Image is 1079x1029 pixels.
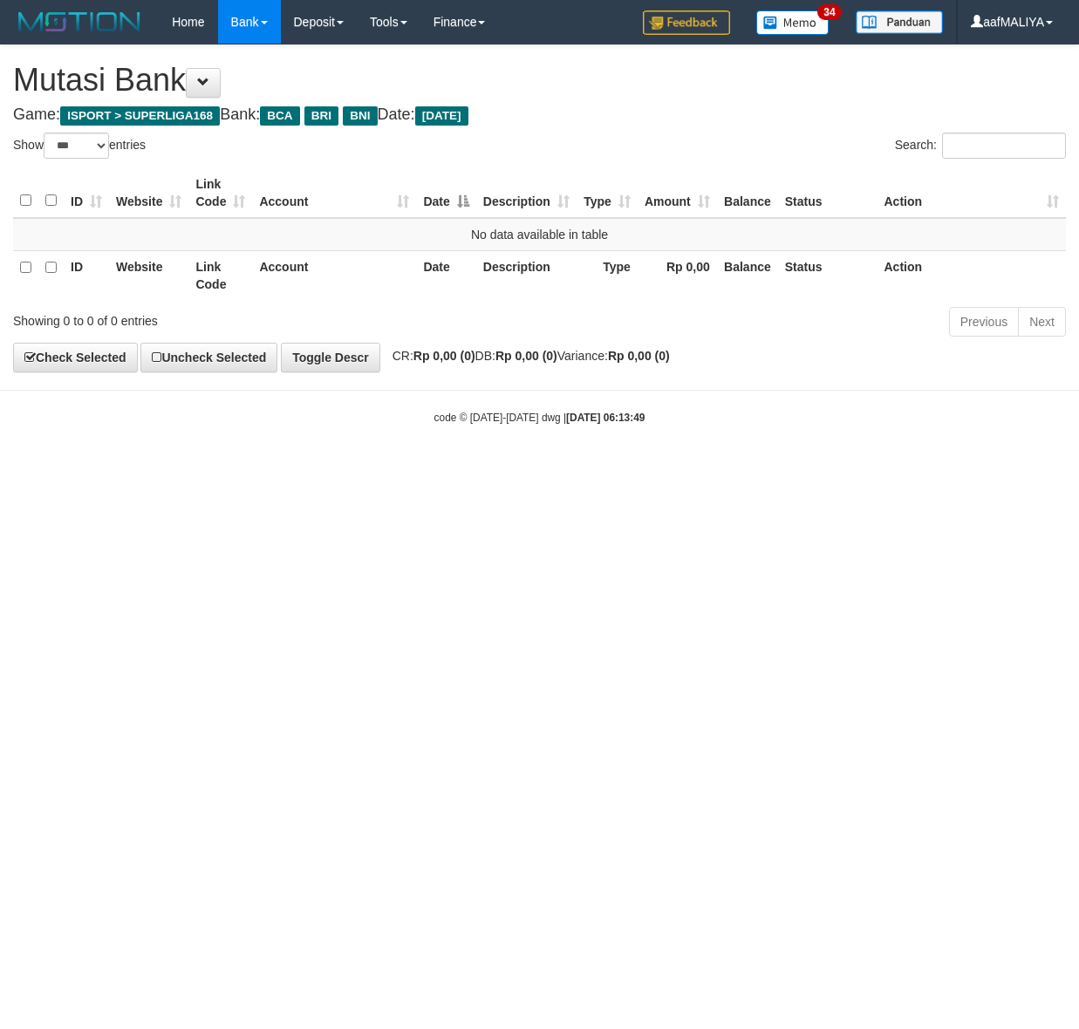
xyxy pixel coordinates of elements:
span: [DATE] [415,106,468,126]
th: Account [252,250,416,300]
a: Toggle Descr [281,343,380,372]
td: No data available in table [13,218,1066,251]
th: Website [109,250,188,300]
a: Previous [949,307,1019,337]
img: MOTION_logo.png [13,9,146,35]
label: Show entries [13,133,146,159]
th: Amount: activate to sort column ascending [638,168,717,218]
strong: [DATE] 06:13:49 [566,412,645,424]
th: Action [878,250,1067,300]
span: CR: DB: Variance: [384,349,670,363]
h4: Game: Bank: Date: [13,106,1066,124]
img: Feedback.jpg [643,10,730,35]
th: Status [778,250,878,300]
th: Date [416,250,475,300]
a: Check Selected [13,343,138,372]
th: Rp 0,00 [638,250,717,300]
th: Description: activate to sort column ascending [476,168,577,218]
strong: Rp 0,00 (0) [608,349,670,363]
select: Showentries [44,133,109,159]
span: BRI [304,106,338,126]
th: Date: activate to sort column descending [416,168,475,218]
img: Button%20Memo.svg [756,10,830,35]
a: Next [1018,307,1066,337]
th: Description [476,250,577,300]
div: Showing 0 to 0 of 0 entries [13,305,436,330]
h1: Mutasi Bank [13,63,1066,98]
th: Balance [717,250,778,300]
th: Type [577,250,638,300]
th: Account: activate to sort column ascending [252,168,416,218]
input: Search: [942,133,1066,159]
th: ID: activate to sort column ascending [64,168,109,218]
strong: Rp 0,00 (0) [495,349,557,363]
small: code © [DATE]-[DATE] dwg | [434,412,645,424]
th: Type: activate to sort column ascending [577,168,638,218]
span: 34 [817,4,841,20]
th: ID [64,250,109,300]
span: ISPORT > SUPERLIGA168 [60,106,220,126]
strong: Rp 0,00 (0) [413,349,475,363]
th: Status [778,168,878,218]
th: Link Code: activate to sort column ascending [188,168,252,218]
th: Link Code [188,250,252,300]
span: BCA [260,106,299,126]
th: Website: activate to sort column ascending [109,168,188,218]
img: panduan.png [856,10,943,34]
span: BNI [343,106,377,126]
th: Action: activate to sort column ascending [878,168,1067,218]
label: Search: [895,133,1066,159]
th: Balance [717,168,778,218]
a: Uncheck Selected [140,343,277,372]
